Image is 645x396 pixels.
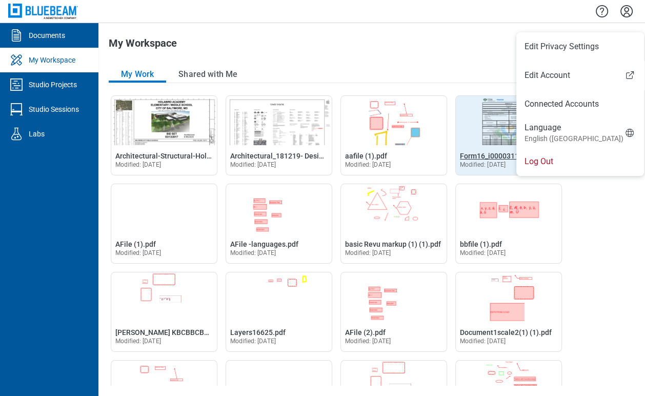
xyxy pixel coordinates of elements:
[166,66,250,83] button: Shared with Me
[460,152,572,160] span: Form16_i0000311_FY 2024-25.pdf
[456,96,561,145] img: Form16_i0000311_FY 2024-25.pdf
[226,184,332,233] img: AFile -languages.pdf
[226,272,332,352] div: Open Layers16625.pdf in Editor
[8,27,25,44] svg: Documents
[230,328,286,336] span: Layers16625.pdf
[345,152,387,160] span: aafile (1).pdf
[29,104,79,114] div: Studio Sessions
[111,272,217,322] img: B L A N KBCBBCBDHDJDNDBDBDBdjddbdbdASDDDFE.pdf
[230,161,276,168] span: Modified: [DATE]
[226,184,332,264] div: Open AFile -languages.pdf in Editor
[516,147,644,176] li: Log Out
[345,338,391,345] span: Modified: [DATE]
[111,96,217,145] img: Architectural-Structural-Holabird-Bid-Set-Drawings.pdf
[341,96,447,145] img: aafile (1).pdf
[8,126,25,142] svg: Labs
[230,152,407,160] span: Architectural_181219- Design Review Repaired (1).pdf
[525,98,636,110] a: Connected Accounts
[345,328,386,336] span: AFile (2).pdf
[115,328,334,336] span: [PERSON_NAME] KBCBBCBDHDJDNDBDBDBdjddbdbdASDDDFE.pdf
[341,184,447,233] img: basic Revu markup (1) (1).pdf
[345,161,391,168] span: Modified: [DATE]
[618,3,635,20] button: Settings
[115,161,161,168] span: Modified: [DATE]
[460,240,502,248] span: bbfile (1).pdf
[341,272,447,322] img: AFile (2).pdf
[8,101,25,117] svg: Studio Sessions
[345,240,441,248] span: basic Revu markup (1) (1).pdf
[109,37,177,54] h1: My Workspace
[115,240,156,248] span: AFile (1).pdf
[226,96,332,145] img: Architectural_181219- Design Review Repaired (1).pdf
[525,133,623,144] small: English ([GEOGRAPHIC_DATA])
[29,30,65,41] div: Documents
[115,152,296,160] span: Architectural-Structural-Holabird-Bid-Set-Drawings.pdf
[340,184,447,264] div: Open basic Revu markup (1) (1).pdf in Editor
[460,249,506,256] span: Modified: [DATE]
[345,249,391,256] span: Modified: [DATE]
[111,184,217,264] div: Open AFile (1).pdf in Editor
[115,338,161,345] span: Modified: [DATE]
[226,95,332,175] div: Open Architectural_181219- Design Review Repaired (1).pdf in Editor
[456,184,561,233] img: bbfile (1).pdf
[455,272,562,352] div: Open Document1scale2(1) (1).pdf in Editor
[29,80,77,90] div: Studio Projects
[456,272,561,322] img: Document1scale2(1) (1).pdf
[226,272,332,322] img: Layers16625.pdf
[230,249,276,256] span: Modified: [DATE]
[111,272,217,352] div: Open B L A N KBCBBCBDHDJDNDBDBDBdjddbdbdASDDDFE.pdf in Editor
[516,69,644,82] a: Edit Account
[115,249,161,256] span: Modified: [DATE]
[230,240,298,248] span: AFile -languages.pdf
[460,338,506,345] span: Modified: [DATE]
[516,32,644,61] li: Edit Privacy Settings
[8,76,25,93] svg: Studio Projects
[29,55,75,65] div: My Workspace
[230,338,276,345] span: Modified: [DATE]
[109,66,166,83] button: My Work
[455,184,562,264] div: Open bbfile (1).pdf in Editor
[516,32,644,176] ul: Menu
[29,129,45,139] div: Labs
[8,4,78,18] img: Bluebeam, Inc.
[340,272,447,352] div: Open AFile (2).pdf in Editor
[111,184,217,233] img: AFile (1).pdf
[340,95,447,175] div: Open aafile (1).pdf in Editor
[455,95,562,175] div: Open Form16_i0000311_FY 2024-25.pdf in Editor
[111,95,217,175] div: Open Architectural-Structural-Holabird-Bid-Set-Drawings.pdf in Editor
[525,122,623,144] div: Language
[460,328,552,336] span: Document1scale2(1) (1).pdf
[8,52,25,68] svg: My Workspace
[460,161,506,168] span: Modified: [DATE]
